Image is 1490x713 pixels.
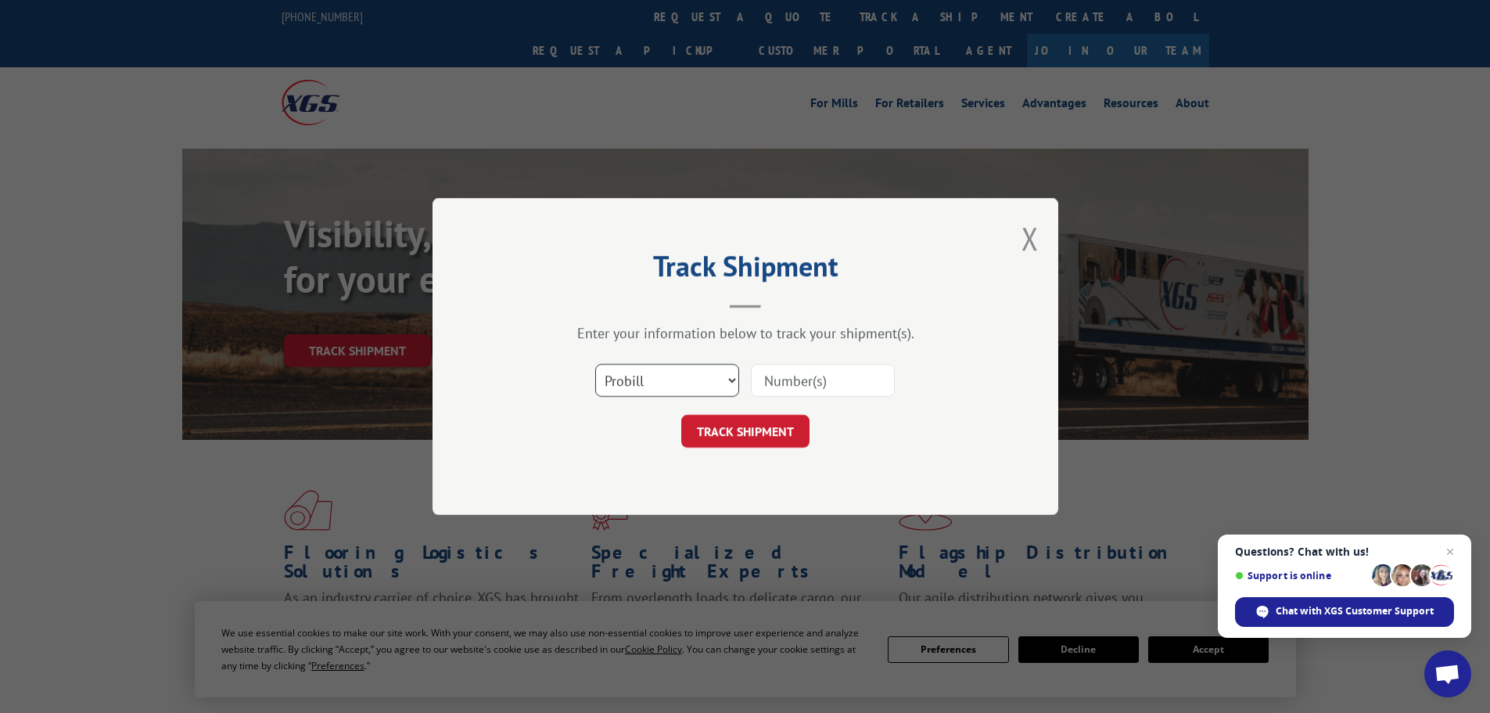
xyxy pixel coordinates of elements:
[1235,570,1366,582] span: Support is online
[1235,546,1454,558] span: Questions? Chat with us!
[1441,542,1459,561] span: Close chat
[681,415,810,448] button: TRACK SHIPMENT
[1021,218,1039,259] button: Close modal
[511,324,980,342] div: Enter your information below to track your shipment(s).
[511,255,980,285] h2: Track Shipment
[751,364,895,397] input: Number(s)
[1235,597,1454,627] div: Chat with XGS Customer Support
[1424,650,1471,697] div: Open chat
[1276,604,1434,618] span: Chat with XGS Customer Support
